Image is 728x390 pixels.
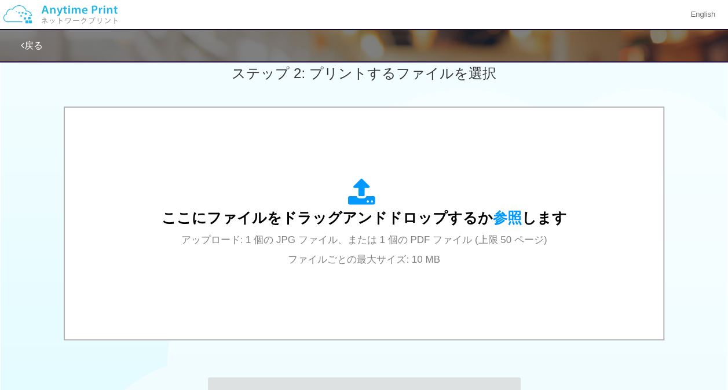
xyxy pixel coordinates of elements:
a: 戻る [21,41,43,50]
span: アップロード: 1 個の JPG ファイル、または 1 個の PDF ファイル (上限 50 ページ) ファイルごとの最大サイズ: 10 MB [181,234,547,265]
span: 参照 [493,209,522,226]
span: ステップ 2: プリントするファイルを選択 [232,65,496,81]
span: ここにファイルをドラッグアンドドロップするか します [162,209,567,226]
